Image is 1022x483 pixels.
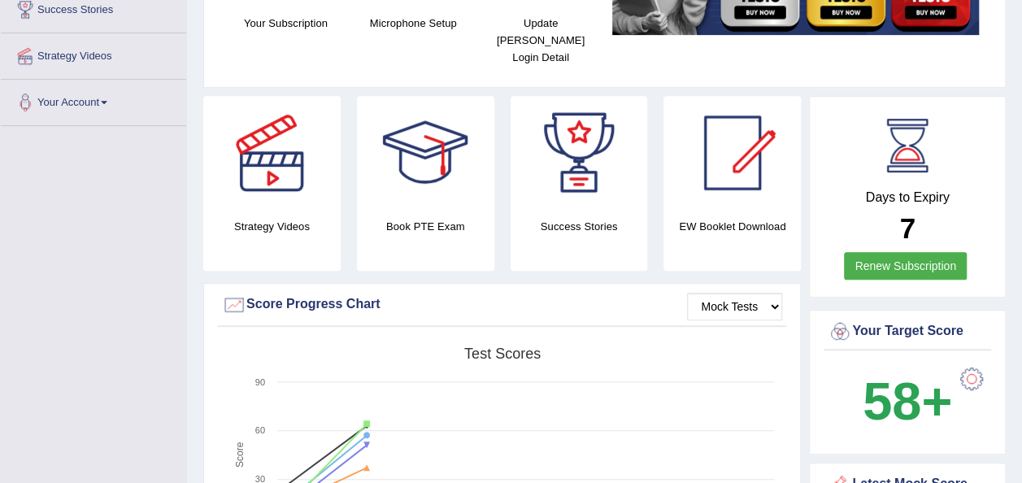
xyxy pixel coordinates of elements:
b: 7 [899,212,915,244]
div: Score Progress Chart [222,293,782,317]
h4: Update [PERSON_NAME] Login Detail [485,15,597,66]
h4: Strategy Videos [203,218,341,235]
a: Your Account [1,80,186,120]
h4: Days to Expiry [828,190,987,205]
b: 58+ [863,372,952,431]
text: 60 [255,425,265,435]
h4: EW Booklet Download [663,218,801,235]
a: Renew Subscription [844,252,967,280]
text: 90 [255,377,265,387]
tspan: Score [234,442,246,468]
h4: Success Stories [511,218,648,235]
h4: Book PTE Exam [357,218,494,235]
a: Strategy Videos [1,33,186,74]
h4: Microphone Setup [358,15,469,32]
tspan: Test scores [464,346,541,362]
div: Your Target Score [828,320,987,344]
h4: Your Subscription [230,15,341,32]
